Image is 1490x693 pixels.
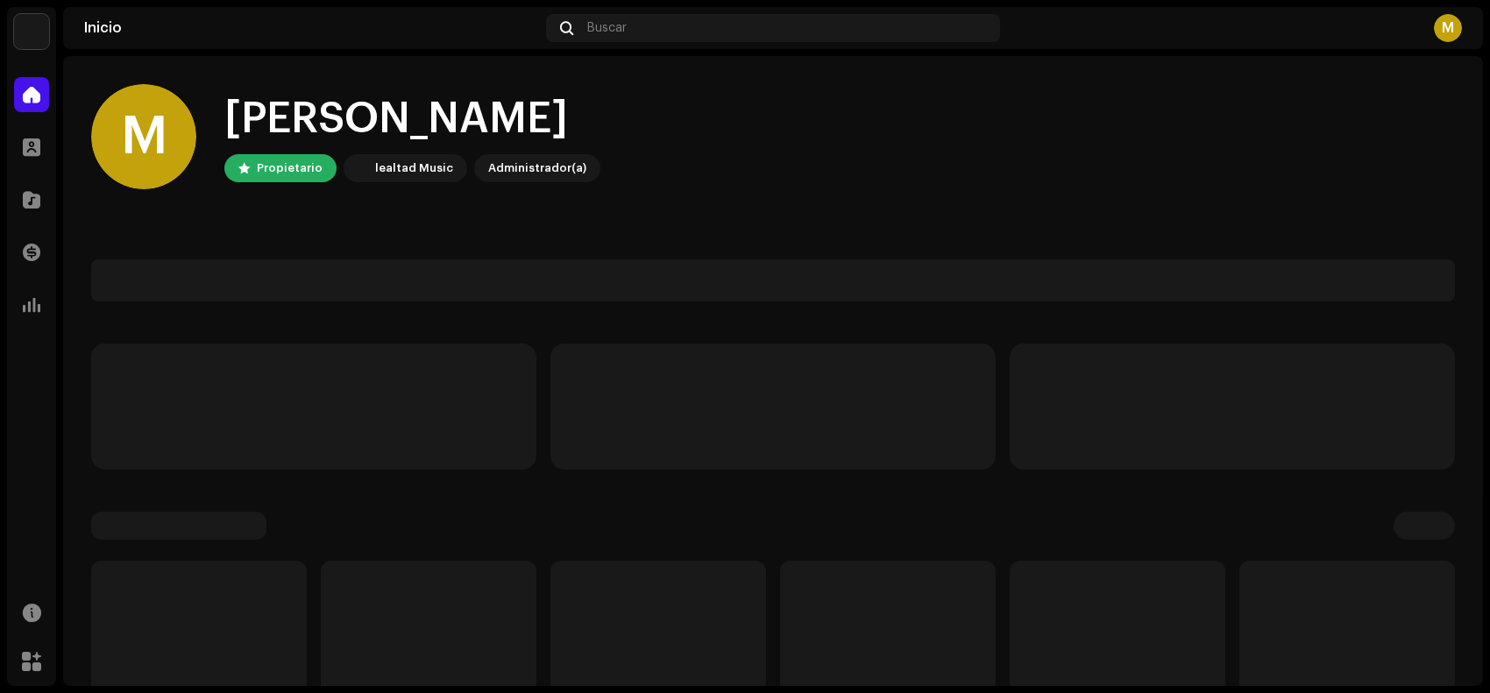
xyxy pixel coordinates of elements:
div: [PERSON_NAME] [224,91,600,147]
img: 0a5ca12c-3e1d-4fcd-8163-262ad4c836ab [14,14,49,49]
div: M [1434,14,1462,42]
div: lealtad Music [375,158,453,179]
span: Buscar [587,21,627,35]
div: Inicio [84,21,539,35]
div: Propietario [257,158,323,179]
div: Administrador(a) [488,158,586,179]
div: M [91,84,196,189]
img: 0a5ca12c-3e1d-4fcd-8163-262ad4c836ab [347,158,368,179]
